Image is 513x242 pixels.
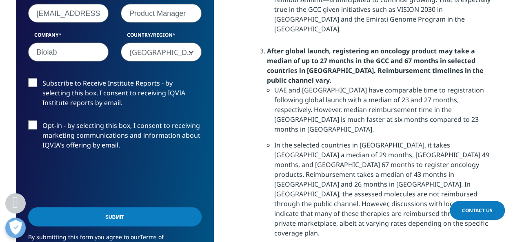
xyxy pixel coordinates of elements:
span: Brazil [121,43,201,62]
iframe: reCAPTCHA [28,163,152,195]
label: Company [28,31,109,43]
label: Opt-in - by selecting this box, I consent to receiving marketing communications and information a... [28,121,202,154]
span: Brazil [121,43,202,62]
label: Subscribe to Receive Institute Reports - by selecting this box, I consent to receiving IQVIA Inst... [28,78,202,112]
span: Contact Us [462,207,493,214]
li: UAE and [GEOGRAPHIC_DATA] have comparable time to registration following global launch with a med... [274,85,497,140]
label: Country/Region [121,31,202,43]
a: Contact Us [450,201,505,220]
button: Abrir preferências [5,218,26,238]
input: Submit [28,207,202,227]
strong: After global launch, registering an oncology product may take a median of up to 27 months in the ... [267,46,484,85]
